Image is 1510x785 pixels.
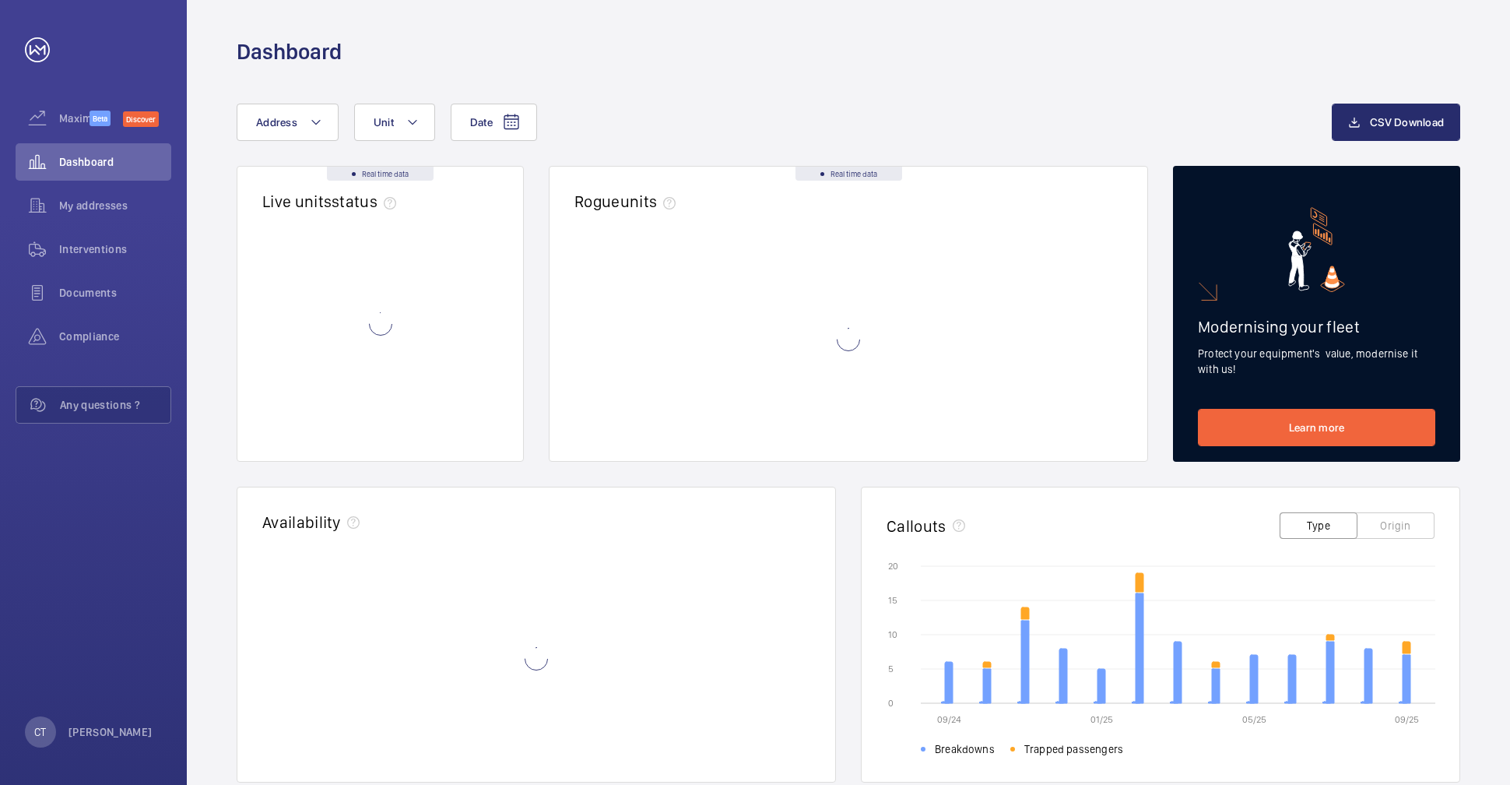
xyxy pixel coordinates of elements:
[332,192,402,211] span: status
[59,285,171,301] span: Documents
[237,104,339,141] button: Address
[1288,207,1345,292] img: marketing-card.svg
[374,116,394,128] span: Unit
[470,116,493,128] span: Date
[262,512,341,532] h2: Availability
[888,595,897,606] text: 15
[888,561,898,572] text: 20
[574,192,682,211] h2: Rogue
[256,116,297,128] span: Address
[1198,346,1435,377] p: Protect your equipment's value, modernise it with us!
[327,167,434,181] div: Real time data
[620,192,683,211] span: units
[888,698,894,709] text: 0
[1242,714,1266,725] text: 05/25
[888,664,894,674] text: 5
[1370,116,1444,128] span: CSV Download
[1395,714,1419,725] text: 09/25
[60,397,170,413] span: Any questions ?
[59,154,171,170] span: Dashboard
[1024,741,1123,757] span: Trapped passengers
[937,714,961,725] text: 09/24
[1332,104,1460,141] button: CSV Download
[935,741,995,757] span: Breakdowns
[59,111,90,126] span: Maximize
[68,724,153,740] p: [PERSON_NAME]
[59,241,171,257] span: Interventions
[237,37,342,66] h1: Dashboard
[1357,512,1434,539] button: Origin
[59,198,171,213] span: My addresses
[795,167,902,181] div: Real time data
[888,629,897,640] text: 10
[1280,512,1357,539] button: Type
[451,104,537,141] button: Date
[1090,714,1113,725] text: 01/25
[90,111,111,126] span: Beta
[59,329,171,344] span: Compliance
[123,111,159,127] span: Discover
[262,192,402,211] h2: Live units
[1198,409,1435,446] a: Learn more
[354,104,435,141] button: Unit
[887,516,946,536] h2: Callouts
[1198,317,1435,336] h2: Modernising your fleet
[34,724,46,740] p: CT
